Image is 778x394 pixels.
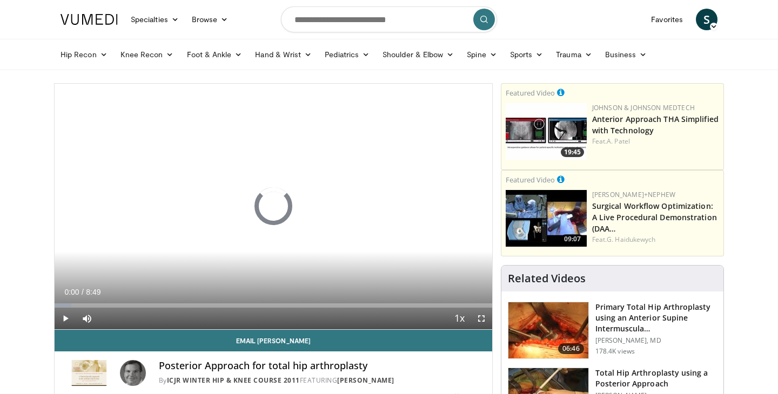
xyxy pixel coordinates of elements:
[471,308,492,329] button: Fullscreen
[506,190,587,247] a: 09:07
[124,9,185,30] a: Specialties
[55,303,492,308] div: Progress Bar
[281,6,497,32] input: Search topics, interventions
[592,114,719,135] a: Anterior Approach THA Simplified with Technology
[449,308,471,329] button: Playback Rate
[645,9,689,30] a: Favorites
[180,44,249,65] a: Foot & Ankle
[63,360,116,386] img: ICJR Winter Hip & Knee Course 2011
[595,368,717,389] h3: Total Hip Arthroplasty using a Posterior Approach
[504,44,550,65] a: Sports
[506,103,587,160] img: 06bb1c17-1231-4454-8f12-6191b0b3b81a.150x105_q85_crop-smart_upscale.jpg
[592,137,719,146] div: Feat.
[114,44,180,65] a: Knee Recon
[607,235,655,244] a: G. Haidukewych
[55,308,76,329] button: Play
[561,147,584,157] span: 19:45
[506,190,587,247] img: bcfc90b5-8c69-4b20-afee-af4c0acaf118.150x105_q85_crop-smart_upscale.jpg
[508,272,586,285] h4: Related Videos
[599,44,654,65] a: Business
[595,347,635,356] p: 178.4K views
[318,44,376,65] a: Pediatrics
[61,14,118,25] img: VuMedi Logo
[64,288,79,296] span: 0:00
[549,44,599,65] a: Trauma
[607,137,630,146] a: A. Patel
[159,360,484,372] h4: Posterior Approach for total hip arthroplasty
[595,302,717,334] h3: Primary Total Hip Arthroplasty using an Anterior Supine Intermuscula…
[696,9,717,30] a: S
[508,302,588,358] img: 263423_3.png.150x105_q85_crop-smart_upscale.jpg
[592,235,719,244] div: Feat.
[82,288,84,296] span: /
[592,103,695,112] a: Johnson & Johnson MedTech
[561,234,584,244] span: 09:07
[558,343,584,354] span: 06:46
[592,190,675,199] a: [PERSON_NAME]+Nephew
[55,330,492,351] a: Email [PERSON_NAME]
[86,288,100,296] span: 8:49
[159,376,484,385] div: By FEATURING
[506,103,587,160] a: 19:45
[185,9,235,30] a: Browse
[506,88,555,98] small: Featured Video
[120,360,146,386] img: Avatar
[376,44,460,65] a: Shoulder & Elbow
[76,308,98,329] button: Mute
[595,336,717,345] p: [PERSON_NAME], MD
[55,84,492,330] video-js: Video Player
[54,44,114,65] a: Hip Recon
[249,44,318,65] a: Hand & Wrist
[592,201,717,234] a: Surgical Workflow Optimization: A Live Procedural Demonstration (DAA…
[460,44,503,65] a: Spine
[337,376,394,385] a: [PERSON_NAME]
[508,302,717,359] a: 06:46 Primary Total Hip Arthroplasty using an Anterior Supine Intermuscula… [PERSON_NAME], MD 178...
[506,175,555,185] small: Featured Video
[167,376,300,385] a: ICJR Winter Hip & Knee Course 2011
